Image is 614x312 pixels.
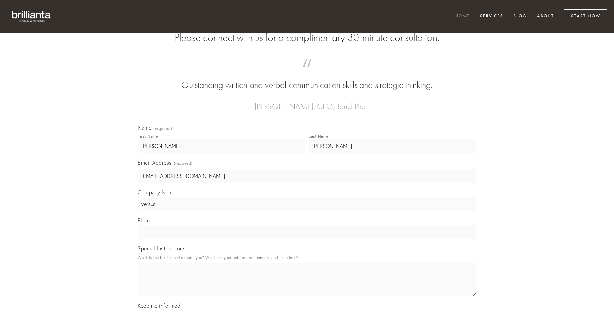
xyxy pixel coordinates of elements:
[138,302,180,309] span: Keep me informed
[309,134,329,139] div: Last Name
[564,9,607,23] a: Start Now
[138,245,185,252] span: Special Instructions
[138,159,172,166] span: Email Address
[148,92,466,113] figcaption: — [PERSON_NAME], CEO, TouchPlan
[148,66,466,79] span: “
[476,11,508,22] a: Services
[138,217,153,224] span: Phone
[138,189,175,196] span: Company Name
[509,11,531,22] a: Blog
[451,11,474,22] a: Home
[138,134,158,139] div: First Name
[533,11,558,22] a: About
[138,253,476,262] p: What is the best time to reach you? What are your unique requirements and timelines?
[153,126,172,130] span: (required)
[174,159,193,168] span: (required)
[138,31,476,44] h2: Please connect with us for a complimentary 30-minute consultation.
[7,7,56,26] img: brillianta - research, strategy, marketing
[148,66,466,92] blockquote: Outstanding written and verbal communication skills and strategic thinking.
[138,124,151,131] span: Name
